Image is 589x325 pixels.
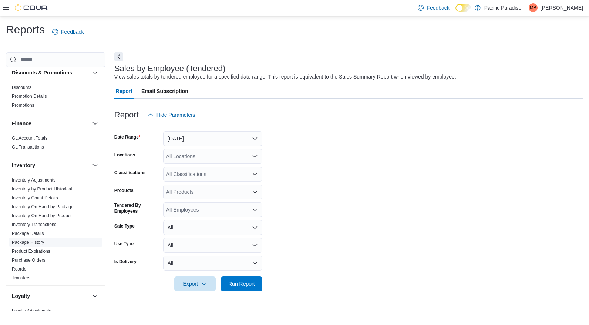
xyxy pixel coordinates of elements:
[12,266,28,272] a: Reorder
[114,73,456,81] div: View sales totals by tendered employee for a specified date range. This report is equivalent to t...
[114,110,139,119] h3: Report
[114,134,141,140] label: Date Range
[12,231,44,236] span: Package Details
[12,136,47,141] a: GL Account Totals
[12,177,55,183] span: Inventory Adjustments
[179,276,211,291] span: Export
[252,189,258,195] button: Open list of options
[61,28,84,36] span: Feedback
[529,3,538,12] div: Michael Bettencourt
[12,162,89,169] button: Inventory
[541,3,583,12] p: [PERSON_NAME]
[427,4,449,11] span: Feedback
[114,64,226,73] h3: Sales by Employee (Tendered)
[12,222,57,227] a: Inventory Transactions
[252,171,258,177] button: Open list of options
[12,85,31,90] a: Discounts
[12,145,44,150] a: GL Transactions
[141,84,188,99] span: Email Subscription
[12,178,55,183] a: Inventory Adjustments
[12,231,44,236] a: Package Details
[15,4,48,11] img: Cova
[91,119,100,128] button: Finance
[12,248,50,254] span: Product Expirations
[12,94,47,99] a: Promotion Details
[12,275,30,281] span: Transfers
[524,3,526,12] p: |
[12,120,89,127] button: Finance
[6,83,105,113] div: Discounts & Promotions
[114,170,146,176] label: Classifications
[114,223,135,229] label: Sale Type
[12,292,89,300] button: Loyalty
[12,120,31,127] h3: Finance
[12,222,57,228] span: Inventory Transactions
[163,256,262,271] button: All
[221,276,262,291] button: Run Report
[252,153,258,159] button: Open list of options
[12,258,46,263] a: Purchase Orders
[114,188,134,193] label: Products
[12,84,31,90] span: Discounts
[6,22,45,37] h1: Reports
[12,257,46,263] span: Purchase Orders
[91,161,100,170] button: Inventory
[12,102,34,108] span: Promotions
[12,195,58,201] span: Inventory Count Details
[6,176,105,285] div: Inventory
[12,162,35,169] h3: Inventory
[530,3,536,12] span: MB
[163,131,262,146] button: [DATE]
[12,240,44,245] a: Package History
[12,186,72,192] span: Inventory by Product Historical
[12,213,71,219] span: Inventory On Hand by Product
[6,134,105,155] div: Finance
[91,68,100,77] button: Discounts & Promotions
[12,249,50,254] a: Product Expirations
[156,111,195,119] span: Hide Parameters
[116,84,132,99] span: Report
[484,3,521,12] p: Pacific Paradise
[114,241,134,247] label: Use Type
[252,207,258,213] button: Open list of options
[12,186,72,192] a: Inventory by Product Historical
[12,204,74,209] a: Inventory On Hand by Package
[145,107,198,122] button: Hide Parameters
[228,280,255,288] span: Run Report
[12,195,58,200] a: Inventory Count Details
[455,4,471,12] input: Dark Mode
[114,202,160,214] label: Tendered By Employees
[12,69,72,76] h3: Discounts & Promotions
[174,276,216,291] button: Export
[12,308,51,314] a: Loyalty Adjustments
[114,259,137,265] label: Is Delivery
[12,103,34,108] a: Promotions
[415,0,452,15] a: Feedback
[114,152,135,158] label: Locations
[12,213,71,218] a: Inventory On Hand by Product
[12,266,28,272] span: Reorder
[163,220,262,235] button: All
[12,69,89,76] button: Discounts & Promotions
[12,292,30,300] h3: Loyalty
[163,238,262,253] button: All
[91,292,100,301] button: Loyalty
[12,275,30,281] a: Transfers
[12,93,47,99] span: Promotion Details
[114,52,123,61] button: Next
[49,24,87,39] a: Feedback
